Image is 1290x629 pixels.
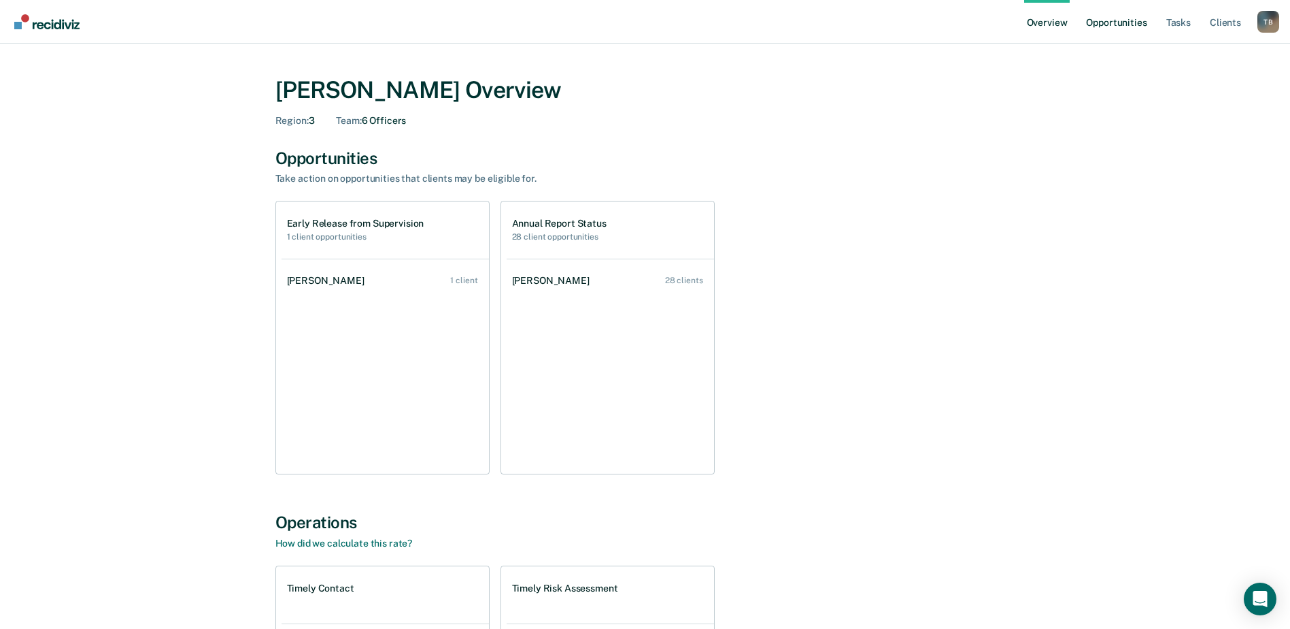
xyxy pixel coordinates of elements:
[450,276,477,285] div: 1 client
[275,115,309,126] span: Region :
[275,148,1015,168] div: Opportunities
[282,261,489,300] a: [PERSON_NAME] 1 client
[14,14,80,29] img: Recidiviz
[275,173,751,184] div: Take action on opportunities that clients may be eligible for.
[512,232,607,242] h2: 28 client opportunities
[336,115,406,127] div: 6 Officers
[287,218,424,229] h1: Early Release from Supervision
[512,275,595,287] div: [PERSON_NAME]
[1257,11,1279,33] div: T B
[275,513,1015,532] div: Operations
[275,538,413,549] a: How did we calculate this rate?
[287,583,354,594] h1: Timely Contact
[512,218,607,229] h1: Annual Report Status
[512,583,618,594] h1: Timely Risk Assessment
[1257,11,1279,33] button: Profile dropdown button
[287,232,424,242] h2: 1 client opportunities
[287,275,370,287] div: [PERSON_NAME]
[1244,583,1276,615] div: Open Intercom Messenger
[275,76,1015,104] div: [PERSON_NAME] Overview
[336,115,361,126] span: Team :
[665,276,703,285] div: 28 clients
[275,115,315,127] div: 3
[507,261,714,300] a: [PERSON_NAME] 28 clients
